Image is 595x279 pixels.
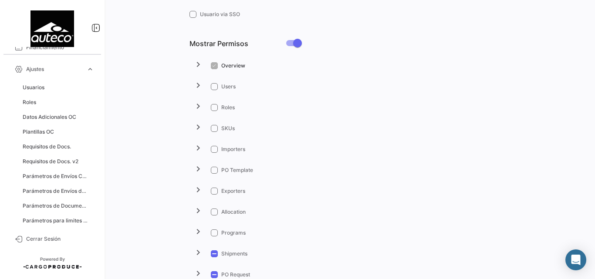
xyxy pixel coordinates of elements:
[221,145,245,153] span: Importers
[30,10,74,54] img: 4e60ea66-e9d8-41bd-bd0e-266a1ab356ac.jpeg
[26,65,83,73] span: Ajustes
[221,271,250,279] span: PO Request
[193,226,203,237] mat-icon: chevron_right
[193,247,203,258] mat-icon: chevron_right
[19,81,98,94] a: Usuarios
[23,172,89,180] span: Parámetros de Envíos Cargas Marítimas
[19,125,98,138] a: Plantillas OC
[189,39,286,48] p: Mostrar Permisos
[193,80,203,91] mat-icon: chevron_right
[189,224,207,241] button: toggle undefined
[193,185,203,195] mat-icon: chevron_right
[221,208,246,216] span: Allocation
[193,101,203,111] mat-icon: chevron_right
[19,199,98,212] a: Parámetros de Documentos
[23,84,44,91] span: Usuarios
[193,205,203,216] mat-icon: chevron_right
[221,250,247,258] span: Shipments
[221,62,245,70] span: Overview
[23,158,78,165] span: Requisitos de Docs. v2
[86,65,94,73] span: expand_more
[189,77,207,95] button: toggle undefined
[19,111,98,124] a: Datos Adicionales OC
[189,245,207,262] button: toggle undefined
[19,214,98,227] a: Parámetros para limites sensores
[189,140,207,158] button: toggle undefined
[23,217,89,225] span: Parámetros para limites sensores
[189,57,207,74] button: toggle undefined
[189,119,207,137] button: toggle undefined
[23,113,76,121] span: Datos Adicionales OC
[193,268,203,279] mat-icon: chevron_right
[26,44,94,51] span: Financiamiento
[193,122,203,132] mat-icon: chevron_right
[19,170,98,183] a: Parámetros de Envíos Cargas Marítimas
[26,235,94,243] span: Cerrar Sesión
[189,98,207,116] button: toggle undefined
[23,202,89,210] span: Parámetros de Documentos
[189,161,207,178] button: toggle undefined
[565,249,586,270] div: Abrir Intercom Messenger
[189,182,207,199] button: toggle undefined
[221,124,235,132] span: SKUs
[19,155,98,168] a: Requisitos de Docs. v2
[7,40,98,55] a: Financiamiento
[221,187,245,195] span: Exporters
[193,59,203,70] mat-icon: chevron_right
[23,98,36,106] span: Roles
[221,229,246,237] span: Programs
[19,140,98,153] a: Requisitos de Docs.
[23,128,54,136] span: Plantillas OC
[23,187,89,195] span: Parámetros de Envíos de Cargas Terrestres
[193,143,203,153] mat-icon: chevron_right
[189,203,207,220] button: toggle undefined
[193,164,203,174] mat-icon: chevron_right
[19,96,98,109] a: Roles
[19,185,98,198] a: Parámetros de Envíos de Cargas Terrestres
[221,83,236,91] span: Users
[200,10,240,18] span: Usuario via SSO
[221,104,235,111] span: Roles
[23,143,71,151] span: Requisitos de Docs.
[221,166,253,174] span: PO Template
